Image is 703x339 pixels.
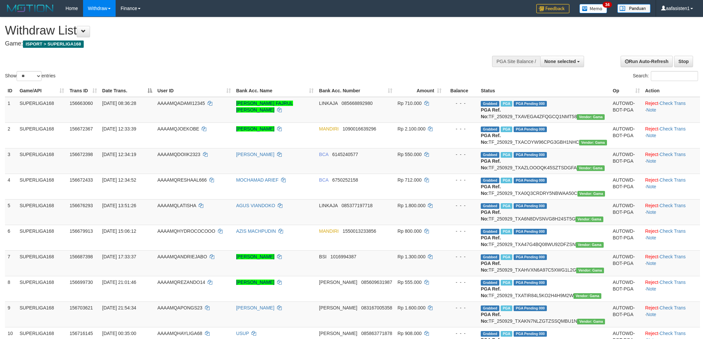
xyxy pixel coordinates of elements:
a: Note [647,286,656,292]
b: PGA Ref. No: [481,210,501,221]
th: Op: activate to sort column ascending [610,85,642,97]
a: Check Trans [659,101,686,106]
span: 34 [603,2,612,8]
th: Balance [444,85,478,97]
span: AAAAMQJOEKOBE [157,126,199,131]
span: LINKAJA [319,203,338,208]
span: 156663060 [69,101,93,106]
span: [DATE] 21:54:34 [102,305,136,310]
td: SUPERLIGA168 [17,148,67,174]
div: PGA Site Balance / [492,56,540,67]
th: Bank Acc. Name: activate to sort column ascending [234,85,317,97]
td: 5 [5,199,17,225]
span: Copy 085609631987 to clipboard [361,280,392,285]
td: SUPERLIGA168 [17,123,67,148]
span: Rp 908.000 [398,331,422,336]
span: Marked by aafsoycanthlai [501,203,512,209]
a: AGUS VIANDOKO [236,203,275,208]
div: - - - [447,100,475,107]
span: AAAAMQREZANDO14 [157,280,205,285]
th: Action [643,85,700,97]
img: MOTION_logo.png [5,3,55,13]
td: · · [643,148,700,174]
span: Marked by aafsoycanthlai [501,152,512,158]
td: · · [643,301,700,327]
td: AUTOWD-BOT-PGA [610,148,642,174]
span: [DATE] 15:06:12 [102,228,136,234]
a: [PERSON_NAME] [236,126,274,131]
th: Trans ID: activate to sort column ascending [67,85,99,97]
span: Marked by aafsengchandara [501,229,512,234]
b: PGA Ref. No: [481,133,501,145]
img: Button%20Memo.svg [579,4,607,13]
span: Copy 1090016639296 to clipboard [343,126,376,131]
b: PGA Ref. No: [481,286,501,298]
div: - - - [447,253,475,260]
a: AZIS MACHPUDIN [236,228,276,234]
a: Reject [645,101,658,106]
span: BCA [319,152,328,157]
span: [DATE] 21:01:46 [102,280,136,285]
img: Feedback.jpg [536,4,569,13]
td: SUPERLIGA168 [17,250,67,276]
span: 156703621 [69,305,93,310]
a: [PERSON_NAME] [236,152,274,157]
span: AAAAMQAPONGS23 [157,305,202,310]
a: [PERSON_NAME] [236,305,274,310]
span: Marked by aafsoycanthlai [501,254,512,260]
span: Rp 712.000 [398,177,422,183]
td: · · [643,97,700,123]
span: Marked by aafchhiseyha [501,280,512,286]
td: SUPERLIGA168 [17,97,67,123]
h1: Withdraw List [5,24,462,37]
span: PGA Pending [514,152,547,158]
span: Grabbed [481,127,499,132]
span: AAAAMQADAMI12345 [157,101,205,106]
span: Vendor URL: https://trx31.1velocity.biz [577,165,605,171]
span: Copy 085668892980 to clipboard [342,101,372,106]
th: Game/API: activate to sort column ascending [17,85,67,97]
a: Stop [674,56,693,67]
span: Copy 1016994387 to clipboard [331,254,356,259]
a: Check Trans [659,177,686,183]
td: TF_250929_TXA6N8DVSNVG8H24ST5G [478,199,610,225]
div: - - - [447,304,475,311]
span: MANDIRI [319,228,339,234]
td: AUTOWD-BOT-PGA [610,276,642,301]
span: 156716145 [69,331,93,336]
span: PGA Pending [514,254,547,260]
span: BSI [319,254,327,259]
span: Vendor URL: https://trx31.1velocity.biz [579,140,607,145]
td: · · [643,199,700,225]
span: Copy 6145240577 to clipboard [332,152,358,157]
span: [DATE] 17:33:37 [102,254,136,259]
span: Copy 083167005358 to clipboard [361,305,392,310]
a: Check Trans [659,126,686,131]
span: PGA Pending [514,203,547,209]
span: AAAAMQDOIIK2323 [157,152,200,157]
a: MOCHAMAD ARIEF [236,177,279,183]
b: PGA Ref. No: [481,184,501,196]
span: [PERSON_NAME] [319,305,357,310]
span: 156679913 [69,228,93,234]
a: Check Trans [659,152,686,157]
a: Note [647,107,656,113]
span: MANDIRI [319,126,339,131]
a: [PERSON_NAME] [236,280,274,285]
td: TF_250929_TXA47G4BQ08WU92DFZSN [478,225,610,250]
td: · · [643,174,700,199]
a: Reject [645,228,658,234]
span: [DATE] 12:34:19 [102,152,136,157]
a: [PERSON_NAME] [236,254,274,259]
span: 156687398 [69,254,93,259]
div: - - - [447,151,475,158]
a: Reject [645,305,658,310]
div: - - - [447,279,475,286]
span: PGA Pending [514,280,547,286]
td: TF_250929_TXAVEGA4ZFQGCQ1NMT58 [478,97,610,123]
a: Check Trans [659,331,686,336]
span: AAAAMQLATISHA [157,203,196,208]
span: Rp 1.300.000 [398,254,426,259]
span: Vendor URL: https://trx31.1velocity.biz [577,191,605,197]
span: [DATE] 13:51:26 [102,203,136,208]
